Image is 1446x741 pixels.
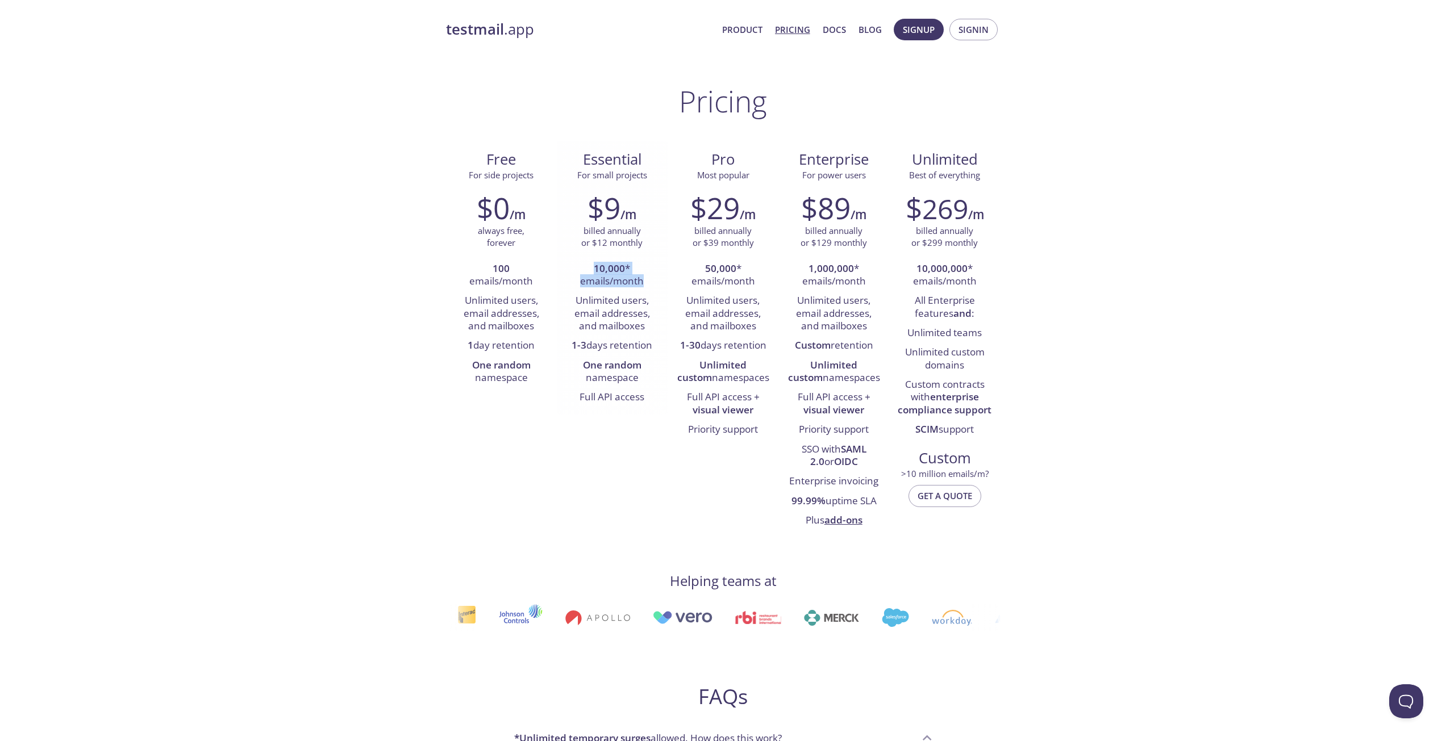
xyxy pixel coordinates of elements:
[565,336,659,355] li: days retention
[676,388,770,420] li: Full API access +
[676,420,770,439] li: Priority support
[705,262,736,275] strong: 50,000
[898,390,991,416] strong: enterprise compliance support
[878,608,906,627] img: salesforce
[787,420,881,439] li: Priority support
[968,205,984,224] h6: /m
[898,420,991,439] li: support
[909,485,981,506] button: Get a quote
[898,259,991,292] li: * emails/month
[561,610,626,626] img: apollo
[809,262,854,275] strong: 1,000,000
[851,205,866,224] h6: /m
[679,84,767,118] h1: Pricing
[898,291,991,324] li: All Enterprise features :
[677,150,769,169] span: Pro
[565,356,659,388] li: namespace
[787,440,881,472] li: SSO with or
[472,358,531,371] strong: One random
[802,169,866,181] span: For power users
[912,149,978,169] span: Unlimited
[922,190,968,227] span: 269
[787,492,881,511] li: uptime SLA
[572,338,586,351] strong: 1-3
[477,191,510,225] h2: $0
[791,494,826,507] strong: 99.99%
[565,388,659,407] li: Full API access
[446,20,713,39] a: testmail.app
[787,150,880,169] span: Enterprise
[697,169,749,181] span: Most popular
[801,225,867,249] p: billed annually or $129 monthly
[1389,684,1423,718] iframe: Help Scout Beacon - Open
[810,442,866,468] strong: SAML 2.0
[959,22,989,37] span: Signin
[801,610,856,626] img: merck
[676,356,770,388] li: namespaces
[455,291,548,336] li: Unlimited users, email addresses, and mailboxes
[566,150,659,169] span: Essential
[898,449,991,468] span: Custom
[953,307,972,320] strong: and
[455,356,548,388] li: namespace
[740,205,756,224] h6: /m
[468,338,473,351] strong: 1
[859,22,882,37] a: Blog
[455,336,548,355] li: day retention
[949,19,998,40] button: Signin
[455,259,548,292] li: emails/month
[505,684,941,709] h2: FAQs
[469,169,534,181] span: For side projects
[901,468,989,479] span: > 10 million emails/m?
[787,511,881,530] li: Plus
[676,259,770,292] li: * emails/month
[693,403,753,416] strong: visual viewer
[677,358,747,384] strong: Unlimited custom
[680,338,701,351] strong: 1-30
[787,259,881,292] li: * emails/month
[918,488,972,503] span: Get a quote
[732,611,778,624] img: rbi
[823,22,846,37] a: Docs
[903,22,935,37] span: Signup
[583,358,641,371] strong: One random
[787,472,881,491] li: Enterprise invoicing
[495,604,539,631] img: johnsoncontrols
[787,291,881,336] li: Unlimited users, email addresses, and mailboxes
[787,336,881,355] li: retention
[455,150,548,169] span: Free
[493,262,510,275] strong: 100
[915,422,939,436] strong: SCIM
[693,225,754,249] p: billed annually or $39 monthly
[788,358,858,384] strong: Unlimited custom
[620,205,636,224] h6: /m
[577,169,647,181] span: For small projects
[722,22,762,37] a: Product
[928,610,969,626] img: workday
[787,388,881,420] li: Full API access +
[446,19,504,39] strong: testmail
[787,356,881,388] li: namespaces
[676,291,770,336] li: Unlimited users, email addresses, and mailboxes
[775,22,810,37] a: Pricing
[909,169,980,181] span: Best of everything
[690,191,740,225] h2: $29
[510,205,526,224] h6: /m
[587,191,620,225] h2: $9
[898,375,991,420] li: Custom contracts with
[916,262,968,275] strong: 10,000,000
[824,513,862,526] a: add-ons
[594,262,625,275] strong: 10,000
[478,225,524,249] p: always free, forever
[801,191,851,225] h2: $89
[834,455,858,468] strong: OIDC
[911,225,978,249] p: billed annually or $299 monthly
[898,343,991,375] li: Unlimited custom domains
[565,291,659,336] li: Unlimited users, email addresses, and mailboxes
[894,19,944,40] button: Signup
[676,336,770,355] li: days retention
[795,338,831,351] strong: Custom
[581,225,643,249] p: billed annually or $12 monthly
[803,403,864,416] strong: visual viewer
[670,572,777,590] h4: Helping teams at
